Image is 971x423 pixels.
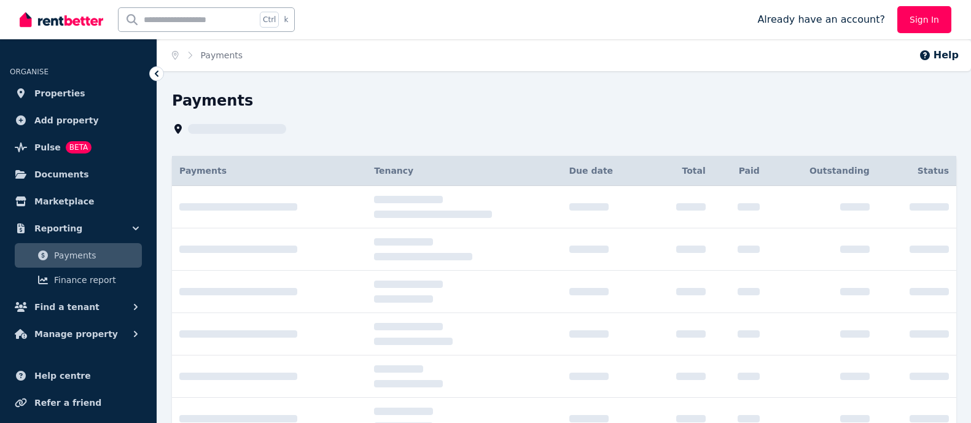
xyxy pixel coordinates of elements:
span: Add property [34,113,99,128]
a: Help centre [10,363,147,388]
a: Refer a friend [10,390,147,415]
span: Refer a friend [34,395,101,410]
th: Due date [562,156,648,186]
th: Tenancy [367,156,561,186]
th: Outstanding [767,156,877,186]
a: Add property [10,108,147,133]
a: Payments [15,243,142,268]
th: Total [648,156,713,186]
span: ORGANISE [10,68,49,76]
span: Already have an account? [757,12,885,27]
img: RentBetter [20,10,103,29]
button: Help [919,48,959,63]
a: Documents [10,162,147,187]
a: Payments [201,50,243,60]
span: Reporting [34,221,82,236]
button: Manage property [10,322,147,346]
span: Properties [34,86,85,101]
th: Paid [713,156,767,186]
span: Marketplace [34,194,94,209]
span: Payments [54,248,137,263]
th: Status [877,156,956,186]
span: k [284,15,288,25]
a: Sign In [897,6,951,33]
span: BETA [66,141,92,153]
span: Documents [34,167,89,182]
span: Finance report [54,273,137,287]
span: Help centre [34,368,91,383]
button: Find a tenant [10,295,147,319]
nav: Breadcrumb [157,39,257,71]
span: Payments [179,166,227,176]
span: Manage property [34,327,118,341]
span: Ctrl [260,12,279,28]
h1: Payments [172,91,253,111]
span: Find a tenant [34,300,99,314]
a: PulseBETA [10,135,147,160]
button: Reporting [10,216,147,241]
a: Marketplace [10,189,147,214]
a: Properties [10,81,147,106]
a: Finance report [15,268,142,292]
span: Pulse [34,140,61,155]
